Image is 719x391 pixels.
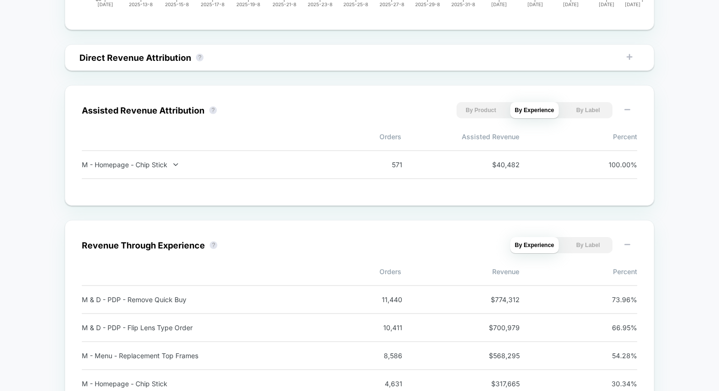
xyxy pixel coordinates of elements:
[359,352,402,360] span: 8,586
[563,1,579,7] tspan: [DATE]
[477,296,520,304] span: $ 774,312
[196,54,204,61] button: ?
[564,102,612,118] button: By Label
[209,106,217,114] button: ?
[477,161,520,169] span: $ 40,482
[451,1,475,7] tspan: 2025-31-8
[477,380,520,388] span: $ 317,665
[359,161,402,169] span: 571
[510,237,559,253] button: By Experience
[272,1,296,7] tspan: 2025-21-8
[359,296,402,304] span: 11,440
[401,267,519,276] span: Revenue
[491,1,507,7] tspan: [DATE]
[283,133,401,141] span: Orders
[519,133,637,141] span: Percent
[564,237,612,253] button: By Label
[594,324,637,332] span: 66.95 %
[201,1,224,7] tspan: 2025-17-8
[477,352,520,360] span: $ 568,295
[599,1,614,7] tspan: [DATE]
[510,102,559,118] button: By Experience
[82,380,332,388] div: M - Homepage - Chip Stick
[82,296,332,304] div: M & D - PDP - Remove Quick Buy
[519,267,637,276] span: Percent
[343,1,368,7] tspan: 2025-25-8
[359,324,402,332] span: 10,411
[379,1,404,7] tspan: 2025-27-8
[415,1,440,7] tspan: 2025-29-8
[82,161,332,169] div: M - Homepage - Chip Stick
[210,241,217,249] button: ?
[594,296,637,304] span: 73.96 %
[625,1,641,7] tspan: [DATE]
[82,240,205,250] div: Revenue Through Experience
[359,380,402,388] span: 4,631
[82,352,332,360] div: M - Menu - Replacement Top Frames
[165,1,189,7] tspan: 2025-15-8
[129,1,153,7] tspan: 2025-13-8
[82,324,332,332] div: M & D - PDP - Flip Lens Type Order
[82,105,204,115] div: Assisted Revenue Attribution
[594,380,637,388] span: 30.34 %
[283,267,401,276] span: Orders
[594,352,637,360] span: 54.28 %
[79,53,191,63] div: Direct Revenue Attribution
[527,1,543,7] tspan: [DATE]
[594,161,637,169] span: 100.00 %
[308,1,332,7] tspan: 2025-23-8
[477,324,520,332] span: $ 700,979
[401,133,519,141] span: Assisted Revenue
[97,1,113,7] tspan: [DATE]
[457,102,505,118] button: By Product
[236,1,260,7] tspan: 2025-19-8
